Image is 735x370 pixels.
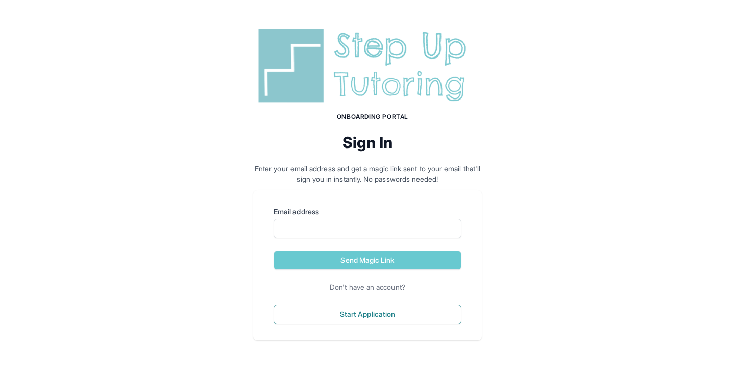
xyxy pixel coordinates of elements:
label: Email address [274,207,461,217]
span: Don't have an account? [326,282,409,292]
button: Start Application [274,305,461,324]
p: Enter your email address and get a magic link sent to your email that'll sign you in instantly. N... [253,164,482,184]
button: Send Magic Link [274,251,461,270]
img: Step Up Tutoring horizontal logo [253,24,482,107]
h1: Onboarding Portal [263,113,482,121]
h2: Sign In [253,133,482,152]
